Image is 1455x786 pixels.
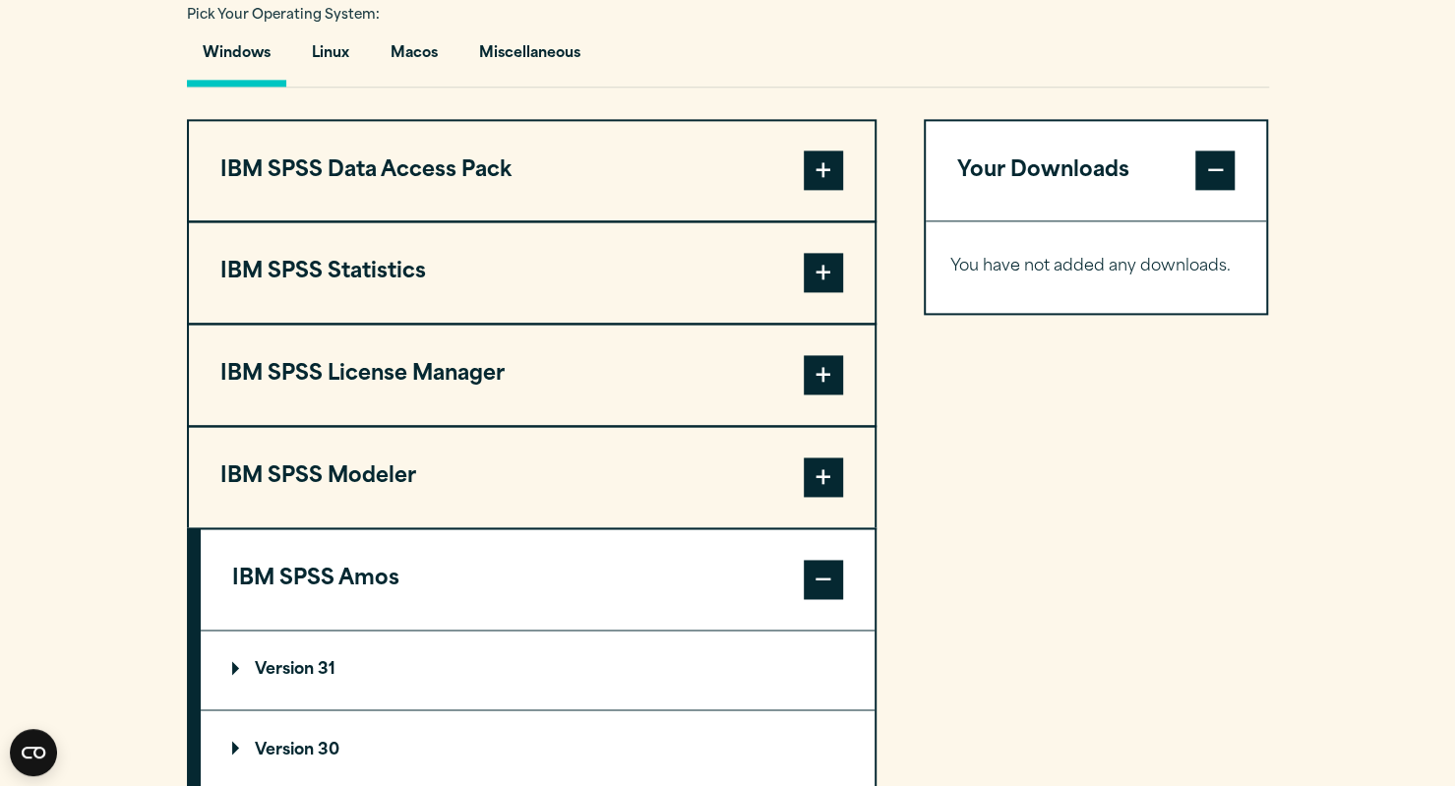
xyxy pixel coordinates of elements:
button: Miscellaneous [463,30,596,87]
button: IBM SPSS Modeler [189,427,875,527]
summary: Version 31 [201,631,875,709]
p: Version 30 [232,742,339,757]
button: Windows [187,30,286,87]
button: Linux [296,30,365,87]
p: You have not added any downloads. [950,253,1243,281]
button: Your Downloads [926,121,1267,221]
button: Open CMP widget [10,729,57,776]
button: IBM SPSS Amos [201,529,875,630]
p: Version 31 [232,662,335,678]
span: Pick Your Operating System: [187,9,380,22]
div: Your Downloads [926,220,1267,313]
button: Macos [375,30,454,87]
button: IBM SPSS Data Access Pack [189,121,875,221]
button: IBM SPSS License Manager [189,325,875,425]
button: IBM SPSS Statistics [189,222,875,323]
